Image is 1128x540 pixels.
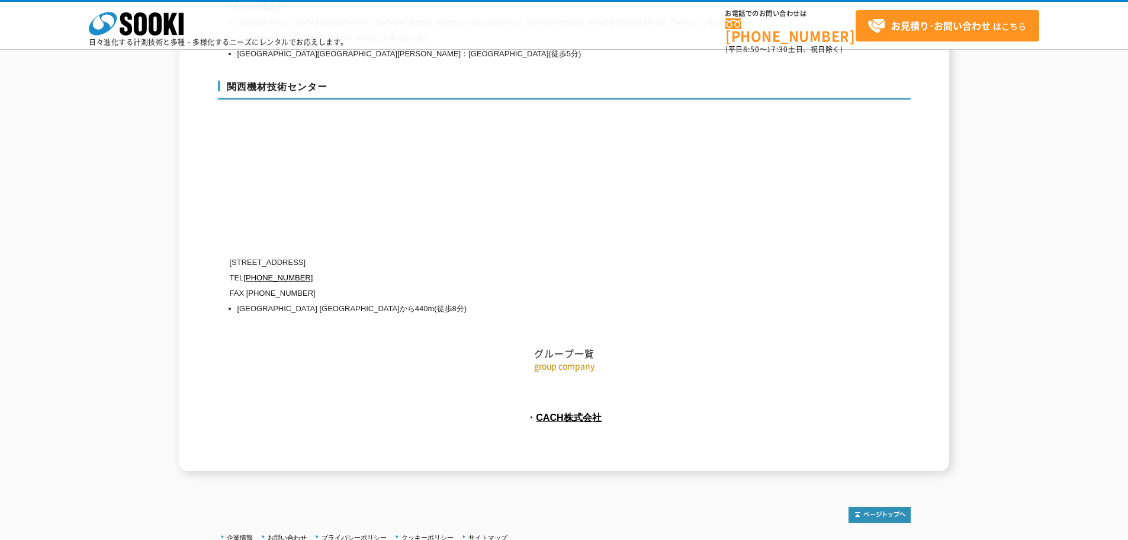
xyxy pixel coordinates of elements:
[743,44,760,55] span: 8:50
[237,301,798,317] li: [GEOGRAPHIC_DATA] [GEOGRAPHIC_DATA]から440m(徒歩8分)
[856,10,1039,41] a: お見積り･お問い合わせはこちら
[725,10,856,17] span: お電話でのお問い合わせは
[230,270,798,286] p: TEL
[767,44,788,55] span: 17:30
[867,17,1026,35] span: はこちら
[218,229,911,360] h2: グループ一覧
[891,18,991,33] strong: お見積り･お問い合わせ
[536,412,602,423] a: CACH株式会社
[230,255,798,270] p: [STREET_ADDRESS]
[218,360,911,372] p: group company
[89,39,348,46] p: 日々進化する計測技術と多種・多様化するニーズにレンタルでお応えします。
[725,18,856,43] a: [PHONE_NUMBER]
[243,273,313,282] a: [PHONE_NUMBER]
[230,286,798,301] p: FAX [PHONE_NUMBER]
[725,44,843,55] span: (平日 ～ 土日、祝日除く)
[849,507,911,523] img: トップページへ
[218,81,911,100] h3: 関西機材技術センター
[218,408,911,427] p: ・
